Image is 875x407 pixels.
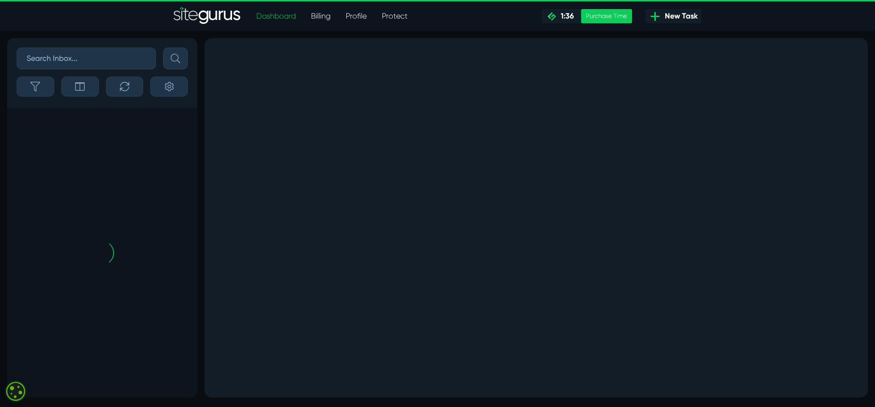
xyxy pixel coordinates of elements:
[557,11,574,20] span: 1:36
[661,10,698,22] span: New Task
[249,7,303,26] a: Dashboard
[5,380,27,402] div: Cookie consent button
[303,7,338,26] a: Billing
[174,7,241,26] img: Sitegurus Logo
[581,9,632,23] div: Purchase Time
[17,48,156,69] input: Search Inbox...
[542,9,632,23] a: 1:36 Purchase Time
[338,7,374,26] a: Profile
[374,7,415,26] a: Protect
[645,9,701,23] a: New Task
[174,7,241,26] a: SiteGurus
